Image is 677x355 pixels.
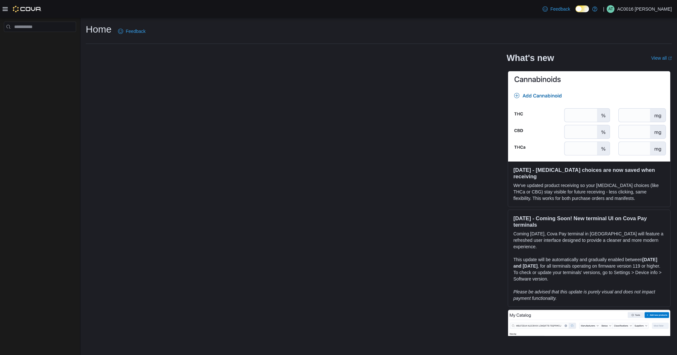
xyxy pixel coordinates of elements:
h1: Home [86,23,112,36]
a: View allExternal link [651,55,672,61]
p: Coming [DATE], Cova Pay terminal in [GEOGRAPHIC_DATA] will feature a refreshed user interface des... [513,231,665,250]
a: Feedback [115,25,148,38]
span: Feedback [550,6,570,12]
img: Cova [13,6,42,12]
h3: [DATE] - [MEDICAL_DATA] choices are now saved when receiving [513,167,665,180]
span: AT [608,5,613,13]
h2: What's new [506,53,554,63]
a: Feedback [540,3,573,15]
p: We've updated product receiving so your [MEDICAL_DATA] choices (like THCa or CBG) stay visible fo... [513,182,665,202]
em: Please be advised that this update is purely visual and does not impact payment functionality. [513,289,655,301]
nav: Complex example [4,33,76,49]
input: Dark Mode [575,5,589,12]
p: | [603,5,604,13]
span: Feedback [126,28,145,35]
h3: [DATE] - Coming Soon! New terminal UI on Cova Pay terminals [513,215,665,228]
p: This update will be automatically and gradually enabled between , for all terminals operating on ... [513,256,665,282]
div: AC0016 Terris Maggie [607,5,614,13]
svg: External link [668,56,672,60]
p: AC0016 [PERSON_NAME] [617,5,672,13]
